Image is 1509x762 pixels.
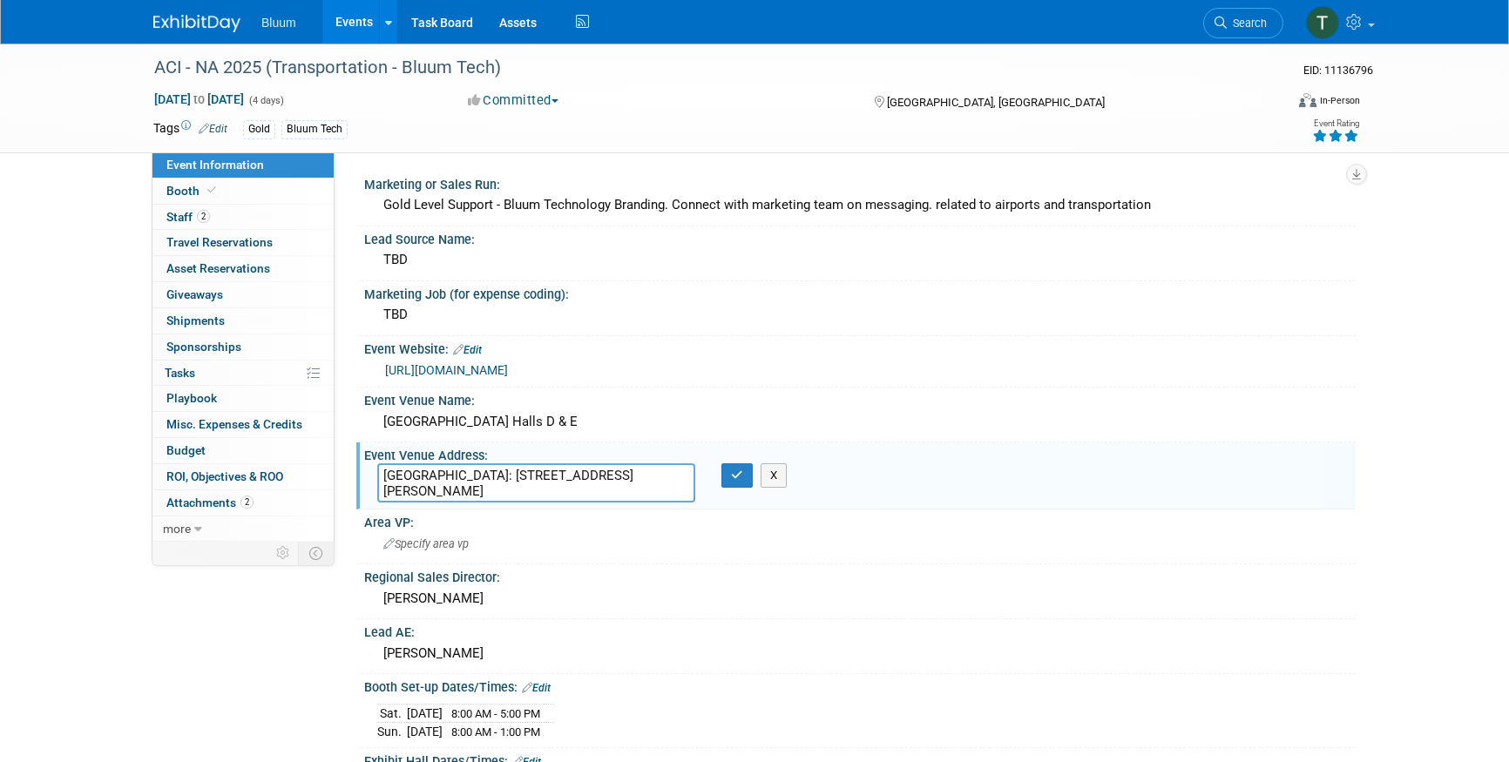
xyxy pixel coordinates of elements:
[451,725,540,738] span: 8:00 AM - 1:00 PM
[197,210,210,223] span: 2
[407,704,443,723] td: [DATE]
[152,205,334,230] a: Staff2
[153,15,240,32] img: ExhibitDay
[364,388,1356,409] div: Event Venue Name:
[152,308,334,334] a: Shipments
[364,281,1356,303] div: Marketing Job (for expense coding):
[166,340,241,354] span: Sponsorships
[153,119,227,139] td: Tags
[166,158,264,172] span: Event Information
[199,123,227,135] a: Edit
[385,363,508,377] a: [URL][DOMAIN_NAME]
[887,96,1105,109] span: [GEOGRAPHIC_DATA], [GEOGRAPHIC_DATA]
[364,442,1356,464] div: Event Venue Address:
[462,91,565,110] button: Committed
[451,707,540,720] span: 8:00 AM - 5:00 PM
[148,52,1257,84] div: ACI - NA 2025 (Transportation - Bluum Tech)
[166,391,217,405] span: Playbook
[377,246,1343,273] div: TBD
[364,674,1356,697] div: Booth Set-up Dates/Times:
[153,91,245,107] span: [DATE] [DATE]
[522,682,551,694] a: Edit
[247,95,284,106] span: (4 days)
[166,496,254,509] span: Attachments
[453,344,482,356] a: Edit
[166,184,220,198] span: Booth
[364,564,1356,586] div: Regional Sales Director:
[152,516,334,542] a: more
[191,92,207,106] span: to
[166,314,225,327] span: Shipments
[1306,6,1339,39] img: Taylor Bradley
[152,464,334,489] a: ROI, Objectives & ROO
[152,386,334,411] a: Playbook
[281,120,348,138] div: Bluum Tech
[377,301,1343,328] div: TBD
[364,172,1356,193] div: Marketing or Sales Run:
[364,226,1356,248] div: Lead Source Name:
[166,443,206,457] span: Budget
[152,256,334,281] a: Asset Reservations
[166,469,283,483] span: ROI, Objectives & ROO
[377,704,407,723] td: Sat.
[383,537,469,550] span: Specify area vp
[152,282,334,307] a: Giveaways
[152,230,334,255] a: Travel Reservations
[364,509,1356,531] div: Area VP:
[166,417,302,431] span: Misc. Expenses & Credits
[377,723,407,741] td: Sun.
[152,179,334,204] a: Booth
[166,210,210,224] span: Staff
[243,120,275,138] div: Gold
[1227,17,1267,30] span: Search
[1181,91,1360,117] div: Event Format
[166,261,270,275] span: Asset Reservations
[761,463,788,488] button: X
[377,408,1343,435] div: [GEOGRAPHIC_DATA] Halls D & E
[299,542,335,564] td: Toggle Event Tabs
[1203,8,1283,38] a: Search
[1299,93,1316,107] img: Format-Inperson.png
[261,16,296,30] span: Bluum
[152,412,334,437] a: Misc. Expenses & Credits
[364,336,1356,359] div: Event Website:
[166,287,223,301] span: Giveaways
[377,585,1343,612] div: [PERSON_NAME]
[152,361,334,386] a: Tasks
[377,192,1343,219] div: Gold Level Support - Bluum Technology Branding. Connect with marketing team on messaging. related...
[152,438,334,463] a: Budget
[165,366,195,380] span: Tasks
[268,542,299,564] td: Personalize Event Tab Strip
[407,723,443,741] td: [DATE]
[364,619,1356,641] div: Lead AE:
[377,640,1343,667] div: [PERSON_NAME]
[152,490,334,516] a: Attachments2
[163,522,191,536] span: more
[152,334,334,360] a: Sponsorships
[1303,64,1373,77] span: Event ID: 11136796
[1312,119,1359,128] div: Event Rating
[1319,94,1360,107] div: In-Person
[152,152,334,178] a: Event Information
[240,496,254,509] span: 2
[207,185,216,195] i: Booth reservation complete
[166,235,273,249] span: Travel Reservations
